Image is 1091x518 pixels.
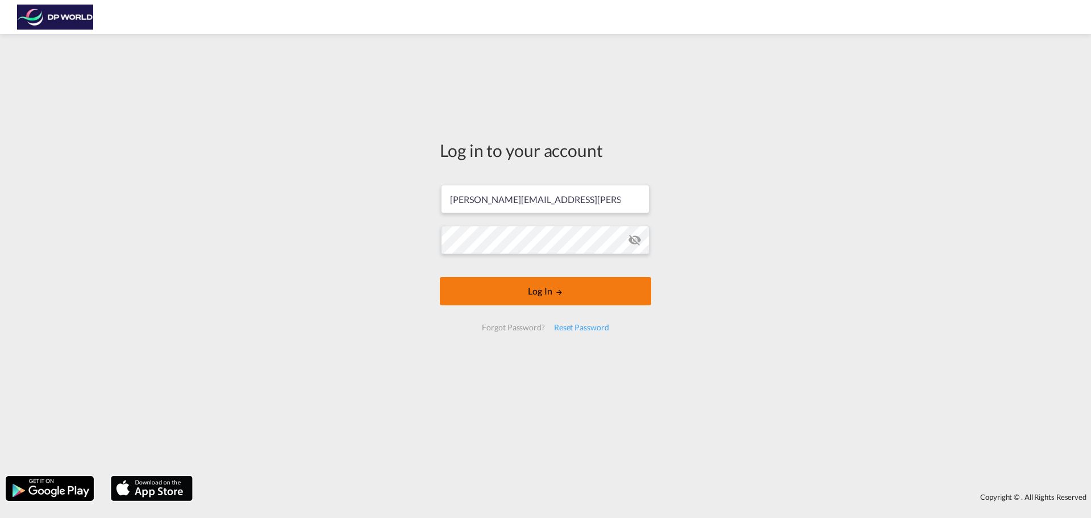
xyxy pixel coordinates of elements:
[110,475,194,502] img: apple.png
[440,138,651,162] div: Log in to your account
[549,317,614,338] div: Reset Password
[5,475,95,502] img: google.png
[441,185,649,213] input: Enter email/phone number
[440,277,651,305] button: LOGIN
[17,5,94,30] img: c08ca190194411f088ed0f3ba295208c.png
[628,233,642,247] md-icon: icon-eye-off
[198,487,1091,507] div: Copyright © . All Rights Reserved
[477,317,549,338] div: Forgot Password?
